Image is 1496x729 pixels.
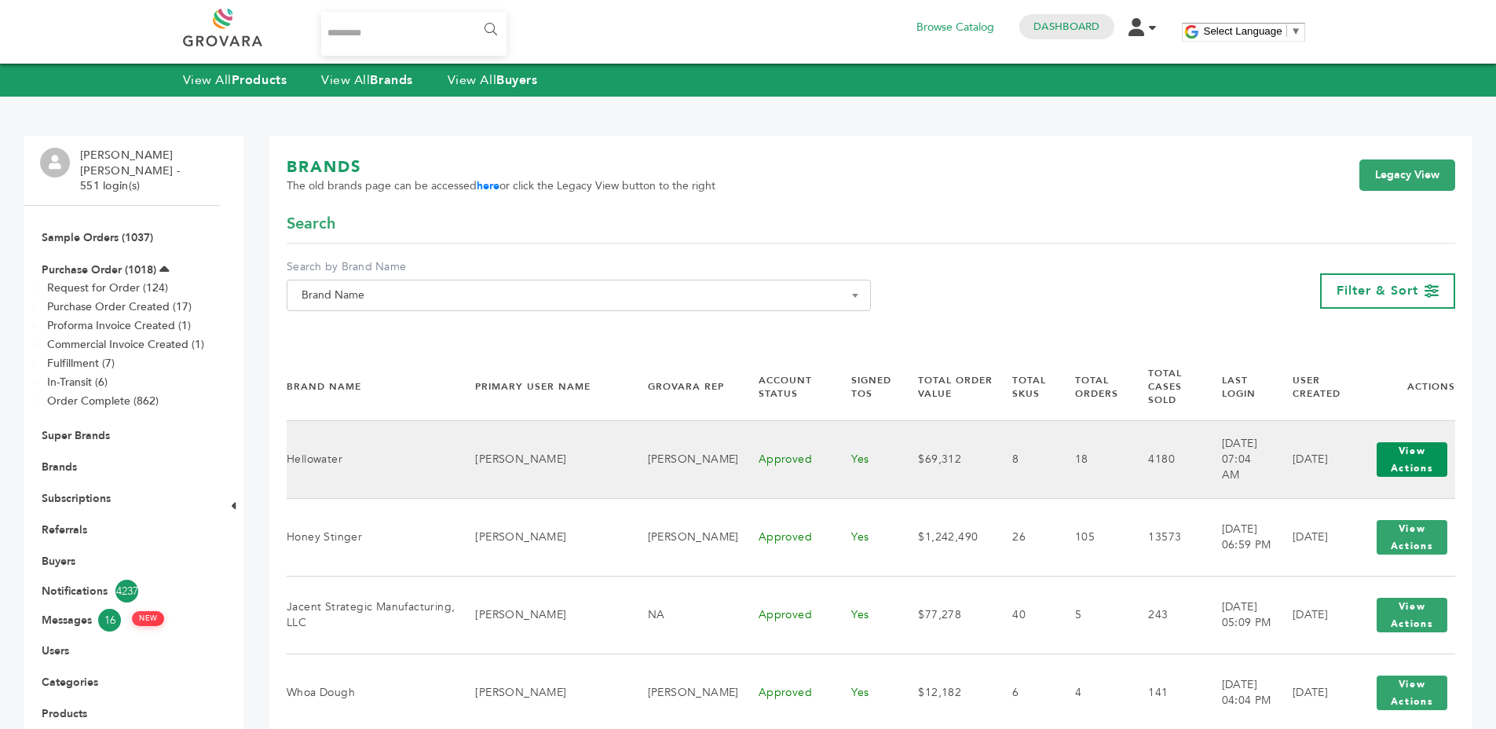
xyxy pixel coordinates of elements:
td: [DATE] 06:59 PM [1202,498,1273,576]
th: Total Cases Sold [1128,354,1202,420]
a: View AllProducts [183,71,287,89]
label: Search by Brand Name [287,259,871,275]
td: $69,312 [898,420,993,498]
td: [DATE] [1273,576,1349,654]
a: Notifications4237 [42,580,202,603]
th: Last Login [1202,354,1273,420]
a: Users [42,643,69,658]
a: Buyers [42,554,75,569]
span: 16 [98,609,121,632]
a: Brands [42,460,77,474]
th: User Created [1273,354,1349,420]
td: 8 [993,420,1055,498]
td: 5 [1055,576,1129,654]
td: Jacent Strategic Manufacturing, LLC [287,576,455,654]
td: 18 [1055,420,1129,498]
td: Approved [739,498,832,576]
td: Yes [832,420,898,498]
a: View AllBuyers [448,71,538,89]
td: Approved [739,420,832,498]
th: Brand Name [287,354,455,420]
span: 4237 [115,580,138,603]
strong: Brands [370,71,412,89]
span: The old brands page can be accessed or click the Legacy View button to the right [287,178,715,194]
td: Approved [739,576,832,654]
a: Request for Order (124) [47,280,168,295]
a: Purchase Order Created (17) [47,299,192,314]
span: Select Language [1204,25,1282,37]
span: ▼ [1291,25,1301,37]
td: 40 [993,576,1055,654]
td: 26 [993,498,1055,576]
td: [PERSON_NAME] [455,420,627,498]
td: [DATE] 05:09 PM [1202,576,1273,654]
td: 105 [1055,498,1129,576]
span: NEW [132,611,164,626]
span: Brand Name [287,280,871,311]
th: Account Status [739,354,832,420]
td: 4180 [1128,420,1202,498]
span: Search [287,213,335,235]
td: [DATE] [1273,498,1349,576]
th: Total SKUs [993,354,1055,420]
a: Purchase Order (1018) [42,262,156,277]
a: Browse Catalog [916,19,994,36]
a: In-Transit (6) [47,375,108,390]
span: ​ [1286,25,1287,37]
th: Total Orders [1055,354,1129,420]
a: Categories [42,675,98,690]
th: Grovara Rep [628,354,739,420]
a: Fulfillment (7) [47,356,115,371]
td: [PERSON_NAME] [628,420,739,498]
a: Sample Orders (1037) [42,230,153,245]
td: [PERSON_NAME] [455,498,627,576]
th: Signed TOS [832,354,898,420]
strong: Products [232,71,287,89]
td: Yes [832,498,898,576]
a: Super Brands [42,428,110,443]
td: [PERSON_NAME] [628,498,739,576]
td: 13573 [1128,498,1202,576]
td: 243 [1128,576,1202,654]
a: Referrals [42,522,87,537]
a: View AllBrands [321,71,413,89]
td: [DATE] 07:04 AM [1202,420,1273,498]
td: NA [628,576,739,654]
a: Order Complete (862) [47,394,159,408]
td: [PERSON_NAME] [455,576,627,654]
td: $77,278 [898,576,993,654]
img: profile.png [40,148,70,178]
h1: BRANDS [287,156,715,178]
th: Total Order Value [898,354,993,420]
a: Products [42,706,87,721]
span: Filter & Sort [1337,282,1418,299]
td: Honey Stinger [287,498,455,576]
td: [DATE] [1273,420,1349,498]
a: Select Language​ [1204,25,1301,37]
a: Dashboard [1033,20,1099,34]
li: [PERSON_NAME] [PERSON_NAME] - 551 login(s) [80,148,216,194]
a: Commercial Invoice Created (1) [47,337,204,352]
strong: Buyers [496,71,537,89]
td: Hellowater [287,420,455,498]
td: Yes [832,576,898,654]
button: View Actions [1377,598,1447,632]
a: Subscriptions [42,491,111,506]
a: here [477,178,499,193]
a: Legacy View [1359,159,1455,191]
th: Actions [1349,354,1455,420]
td: $1,242,490 [898,498,993,576]
a: Proforma Invoice Created (1) [47,318,191,333]
button: View Actions [1377,676,1447,710]
a: Messages16 NEW [42,609,202,632]
input: Search... [321,12,507,56]
th: Primary User Name [455,354,627,420]
button: View Actions [1377,442,1447,477]
span: Brand Name [295,284,862,306]
button: View Actions [1377,520,1447,555]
